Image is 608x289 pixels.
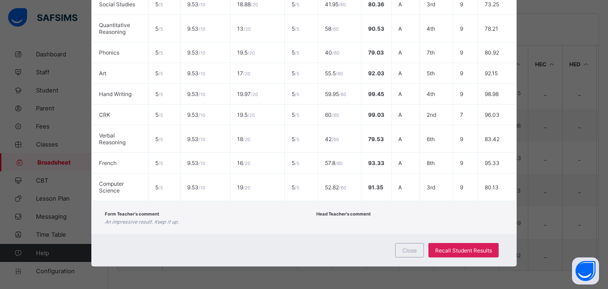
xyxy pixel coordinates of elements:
span: 19 [237,184,250,191]
span: 5 [292,25,299,32]
span: 73.25 [485,1,499,8]
span: 40 [325,49,339,56]
span: 5 [155,111,163,118]
span: 9.53 [187,111,205,118]
span: 80.13 [485,184,499,191]
span: / 5 [295,2,299,7]
span: 6th [427,136,435,142]
span: 9.53 [187,25,205,32]
span: 5 [155,136,163,142]
span: 3rd [427,1,435,8]
span: 17 [237,70,250,77]
span: / 20 [243,137,250,142]
span: Phonics [99,49,119,56]
span: 93.33 [368,160,384,166]
span: 9.53 [187,70,205,77]
span: 18.88 [237,1,258,8]
span: / 5 [158,71,163,76]
span: A [398,136,402,142]
span: A [398,1,402,8]
span: Quantitative Reasoning [99,22,130,35]
span: 9 [460,136,463,142]
span: 41.95 [325,1,346,8]
span: / 5 [295,112,299,118]
span: 9.53 [187,91,205,97]
span: / 10 [198,112,205,118]
span: 96.03 [485,111,500,118]
span: 99.03 [368,111,384,118]
span: / 5 [158,137,163,142]
span: 99.45 [368,91,384,97]
span: CRK [99,111,110,118]
span: / 5 [158,50,163,55]
span: / 5 [295,71,299,76]
span: 98.98 [485,91,499,97]
span: 5 [292,160,299,166]
span: 83.42 [485,136,500,142]
span: / 10 [198,71,205,76]
span: 16 [237,160,250,166]
span: 9.53 [187,1,205,8]
span: A [398,111,402,118]
span: 79.53 [368,136,384,142]
span: 92.03 [368,70,384,77]
button: Open asap [572,257,599,284]
span: / 20 [248,112,255,118]
span: / 60 [332,112,339,118]
span: 9.53 [187,160,205,166]
span: 2nd [427,111,436,118]
span: / 10 [198,185,205,190]
span: / 60 [335,161,342,166]
span: / 10 [198,161,205,166]
span: 78.21 [485,25,498,32]
span: 55.5 [325,70,343,77]
span: / 20 [243,161,250,166]
span: / 60 [339,92,346,97]
span: Head Teacher's comment [316,211,371,216]
span: 5 [292,111,299,118]
span: / 5 [158,2,163,7]
span: 5 [292,184,299,191]
span: 9 [460,25,463,32]
span: A [398,160,402,166]
span: 19.97 [237,91,258,97]
span: 9.53 [187,184,205,191]
span: A [398,25,402,32]
span: / 60 [332,137,339,142]
span: / 10 [198,2,205,7]
i: An impressive result. Keep it up. [105,219,179,225]
span: / 5 [158,26,163,32]
span: A [398,70,402,77]
span: / 5 [295,185,299,190]
span: / 5 [295,50,299,55]
span: / 10 [198,137,205,142]
span: / 5 [295,26,299,32]
span: 92.15 [485,70,498,77]
span: / 60 [339,185,346,190]
span: / 5 [295,92,299,97]
span: Computer Science [99,180,124,194]
span: / 10 [198,26,205,32]
span: / 20 [243,185,250,190]
span: 5 [155,25,163,32]
span: 5th [427,70,435,77]
span: 5 [292,1,299,8]
span: / 10 [198,92,205,97]
span: A [398,49,402,56]
span: / 20 [243,26,251,32]
span: 9.53 [187,49,205,56]
span: 9 [460,91,463,97]
span: 9 [460,1,463,8]
span: / 10 [198,50,205,55]
span: 57.8 [325,160,342,166]
span: A [398,184,402,191]
span: 80.92 [485,49,499,56]
span: / 60 [332,50,339,55]
span: 80.36 [368,1,384,8]
span: 7th [427,49,435,56]
span: 9 [460,49,463,56]
span: / 5 [158,185,163,190]
span: 7 [460,111,463,118]
span: 5 [292,91,299,97]
span: / 5 [158,112,163,118]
